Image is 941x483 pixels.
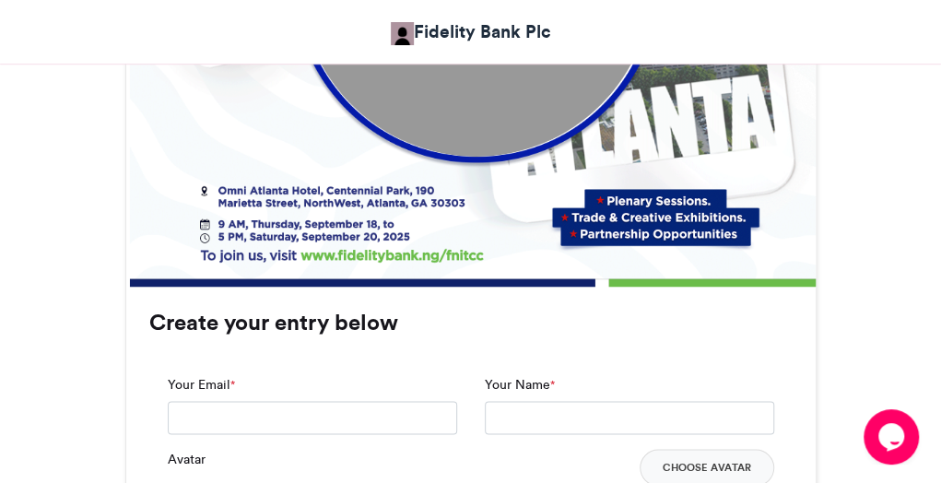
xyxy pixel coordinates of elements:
label: Your Name [485,374,555,394]
label: Your Email [168,374,235,394]
h3: Create your entry below [149,311,793,333]
a: Fidelity Bank Plc [391,18,551,45]
label: Avatar [168,449,206,468]
iframe: chat widget [864,409,923,465]
img: Fidelity Bank [391,22,414,45]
